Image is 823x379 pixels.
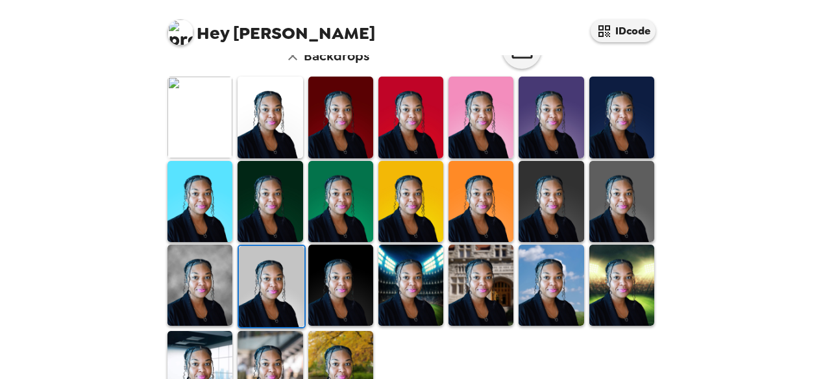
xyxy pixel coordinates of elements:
span: Hey [197,21,229,45]
span: [PERSON_NAME] [167,13,375,42]
img: Original [167,77,232,158]
h6: Backdrops [304,45,369,66]
img: profile pic [167,19,193,45]
button: IDcode [591,19,656,42]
